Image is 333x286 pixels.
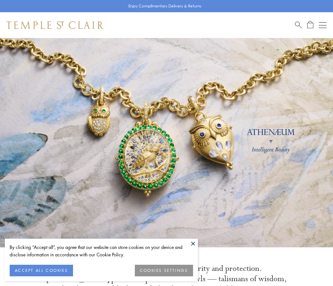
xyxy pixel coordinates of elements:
[128,3,201,9] p: Enjoy Complimentary Delivery & Returns
[319,21,327,29] button: Open navigation
[307,21,313,29] a: Open Shopping Bag
[135,265,193,276] button: COOKIES SETTINGS
[10,265,73,276] button: ACCEPT ALL COOKIES
[10,243,193,258] div: By clicking “Accept all”, you agree that our website can store cookies on your device and disclos...
[295,21,302,29] a: Search
[6,21,104,29] img: Temple St. Clair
